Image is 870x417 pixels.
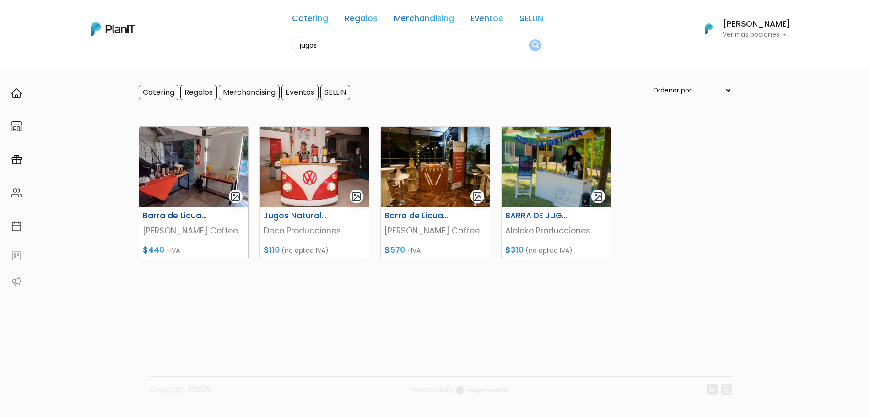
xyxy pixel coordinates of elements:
img: search_button-432b6d5273f82d61273b3651a40e1bd1b912527efae98b1b7a1b2c0702e16a8d.svg [532,41,539,50]
button: PlanIt Logo [PERSON_NAME] Ver más opciones [693,17,790,41]
img: home-e721727adea9d79c4d83392d1f703f7f8bce08238fde08b1acbfd93340b81755.svg [11,88,22,99]
span: (no aplica IVA) [525,246,573,255]
h6: Barra de Licuados y Milk Shakes [137,211,212,221]
span: $570 [384,244,405,255]
h6: Jugos Naturales [258,211,333,221]
p: [PERSON_NAME] Coffee [384,225,486,237]
img: feedback-78b5a0c8f98aac82b08bfc38622c3050aee476f2c9584af64705fc4e61158814.svg [11,250,22,261]
img: gallery-light [472,191,482,202]
input: Merchandising [219,85,280,100]
p: Copyright ©2025 [150,384,211,402]
img: PlanIt Logo [91,22,135,36]
span: ¡Escríbenos! [48,139,140,148]
a: Regalos [345,15,378,26]
span: J [92,55,110,73]
div: J [24,55,161,73]
input: Regalos [180,85,217,100]
p: Deco Producciones [264,225,365,237]
input: Buscá regalos, desayunos, y más [292,37,543,54]
img: gallery-light [230,191,241,202]
img: user_d58e13f531133c46cb30575f4d864daf.jpeg [83,46,101,64]
strong: PLAN IT [32,74,59,82]
img: partners-52edf745621dab592f3b2c58e3bca9d71375a7ef29c3b500c9f145b62cc070d4.svg [11,276,22,287]
a: Eventos [470,15,503,26]
a: Catering [292,15,328,26]
input: Eventos [281,85,319,100]
span: (no aplica IVA) [281,246,329,255]
p: [PERSON_NAME] Coffee [143,225,244,237]
a: gallery-light BARRA DE JUGOS Aloloko Producciones $310 (no aplica IVA) [501,126,611,259]
a: Merchandising [394,15,454,26]
img: gallery-light [351,191,362,202]
img: people-662611757002400ad9ed0e3c099ab2801c6687ba6c219adb57efc949bc21e19d.svg [11,187,22,198]
h6: BARRA DE JUGOS [500,211,575,221]
h6: [PERSON_NAME] [723,20,790,28]
p: Aloloko Producciones [505,225,607,237]
img: campaigns-02234683943229c281be62815700db0a1741e53638e28bf9629b52c665b00959.svg [11,154,22,165]
img: marketplace-4ceaa7011d94191e9ded77b95e3339b90024bf715f7c57f8cf31f2d8c509eaba.svg [11,121,22,132]
span: $110 [264,244,280,255]
a: SELLIN [519,15,543,26]
img: calendar-87d922413cdce8b2cf7b7f5f62616a5cf9e4887200fb71536465627b3292af00.svg [11,221,22,232]
span: $310 [505,244,524,255]
img: linkedin-cc7d2dbb1a16aff8e18f147ffe980d30ddd5d9e01409788280e63c91fc390ff4.svg [707,384,718,395]
img: thumb_Carrtito_jugos_naturales.jpg [260,127,369,207]
img: instagram-7ba2a2629254302ec2a9470e65da5de918c9f3c9a63008f8abed3140a32961bf.svg [721,384,732,395]
i: insert_emoticon [140,137,156,148]
div: PLAN IT Ya probaste PlanitGO? Vas a poder automatizarlas acciones de todo el año. Escribinos para... [24,64,161,122]
input: SELLIN [320,85,350,100]
a: gallery-light Barra de Licuados y Milk Shakes [PERSON_NAME] Coffee $440 +IVA [139,126,249,259]
span: +IVA [166,246,180,255]
i: keyboard_arrow_down [142,70,156,83]
img: gallery-light [593,191,603,202]
img: PlanIt Logo [699,19,719,39]
input: Catering [139,85,178,100]
span: translation missing: es.layouts.footer.powered_by [410,384,453,395]
p: Ver más opciones [723,32,790,38]
span: $440 [143,244,164,255]
img: thumb_ChatGPT_Image_15_jul_2025__12_14_01.png [502,127,611,207]
i: send [156,137,174,148]
img: thumb_WhatsApp_Image_2022-05-03_at_13.50.34__2_.jpeg [139,127,248,207]
h6: Barra de Licuados y Milkshakes [379,211,454,221]
p: Ya probaste PlanitGO? Vas a poder automatizarlas acciones de todo el año. Escribinos para saber más! [32,84,153,114]
img: logo_eagerworks-044938b0bf012b96b195e05891a56339191180c2d98ce7df62ca656130a436fa.svg [456,386,508,395]
a: gallery-light Barra de Licuados y Milkshakes [PERSON_NAME] Coffee $570 +IVA [380,126,490,259]
span: +IVA [407,246,421,255]
img: thumb_1597116034-1137313176.jpg [381,127,490,207]
a: gallery-light Jugos Naturales Deco Producciones $110 (no aplica IVA) [259,126,369,259]
img: user_04fe99587a33b9844688ac17b531be2b.png [74,55,92,73]
a: Powered By [410,384,508,402]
